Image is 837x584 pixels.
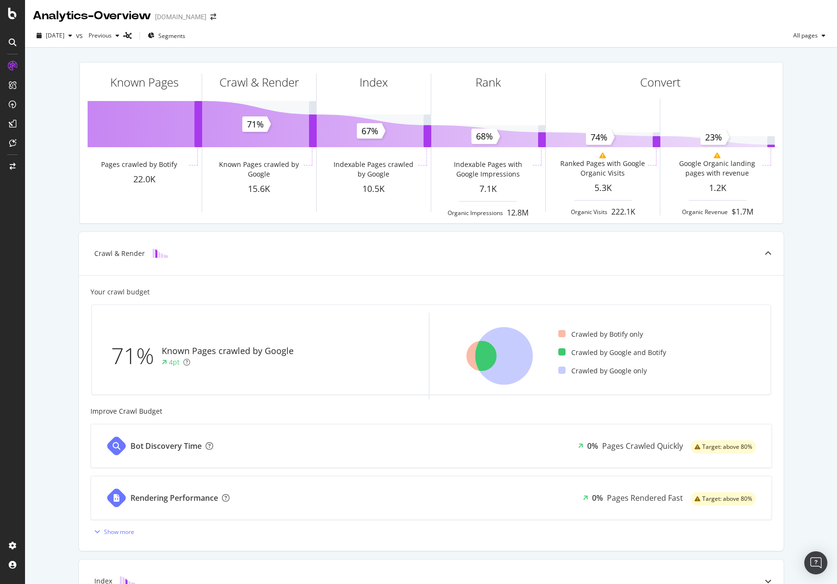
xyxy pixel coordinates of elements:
[90,406,772,416] div: Improve Crawl Budget
[691,492,756,506] div: warning label
[144,28,189,43] button: Segments
[158,32,185,40] span: Segments
[110,74,179,90] div: Known Pages
[216,160,302,179] div: Known Pages crawled by Google
[448,209,503,217] div: Organic Impressions
[804,551,827,574] div: Open Intercom Messenger
[558,330,643,339] div: Crawled by Botify only
[90,424,772,468] a: Bot Discovery Time0%Pages Crawled Quicklywarning label
[46,31,64,39] span: 2025 Sep. 7th
[602,441,683,452] div: Pages Crawled Quickly
[94,249,145,258] div: Crawl & Render
[153,249,168,258] img: block-icon
[691,440,756,454] div: warning label
[85,28,123,43] button: Previous
[330,160,416,179] div: Indexable Pages crawled by Google
[111,340,162,372] div: 71%
[592,493,603,504] div: 0%
[317,183,431,195] div: 10.5K
[155,12,206,22] div: [DOMAIN_NAME]
[90,476,772,520] a: Rendering Performance0%Pages Rendered Fastwarning label
[33,8,151,24] div: Analytics - Overview
[219,74,299,90] div: Crawl & Render
[360,74,388,90] div: Index
[431,183,545,195] div: 7.1K
[702,496,752,502] span: Target: above 80%
[88,173,202,186] div: 22.0K
[476,74,501,90] div: Rank
[607,493,683,504] div: Pages Rendered Fast
[169,357,180,367] div: 4pt
[104,528,134,536] div: Show more
[90,287,150,297] div: Your crawl budget
[76,31,85,40] span: vs
[507,207,528,218] div: 12.8M
[202,183,316,195] div: 15.6K
[101,160,177,169] div: Pages crawled by Botify
[33,28,76,43] button: [DATE]
[90,524,134,539] button: Show more
[789,31,818,39] span: All pages
[85,31,112,39] span: Previous
[789,28,829,43] button: All pages
[130,493,218,504] div: Rendering Performance
[702,444,752,450] span: Target: above 80%
[162,345,294,357] div: Known Pages crawled by Google
[558,348,666,357] div: Crawled by Google and Botify
[587,441,598,452] div: 0%
[558,366,647,376] div: Crawled by Google only
[130,441,202,452] div: Bot Discovery Time
[445,160,531,179] div: Indexable Pages with Google Impressions
[210,13,216,20] div: arrow-right-arrow-left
